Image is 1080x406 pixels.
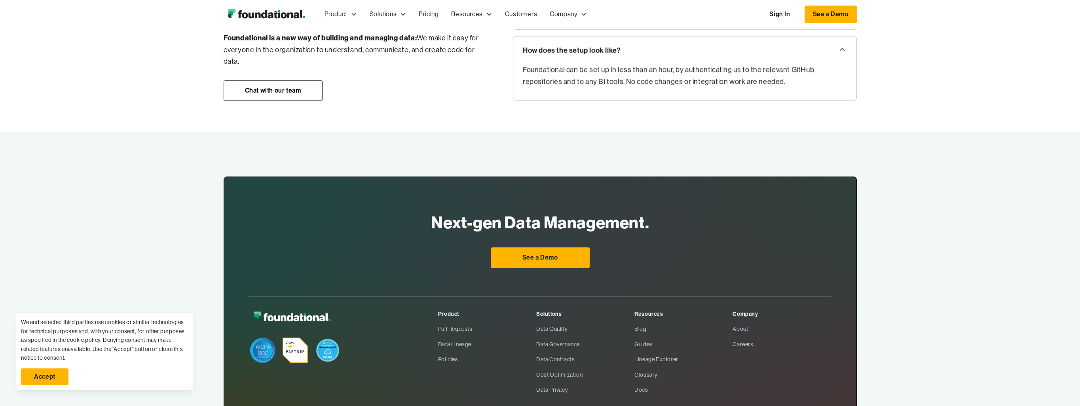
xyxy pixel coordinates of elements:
div: Solutions [370,9,397,19]
a: Pull Requests [438,321,536,336]
h2: Next-gen Data Management. [431,210,649,235]
img: Foundational Logo [224,6,309,22]
a: Lineage Explorer [634,352,733,367]
a: See a Demo [491,247,590,268]
a: See a Demo [805,6,857,23]
div: Resources [451,9,482,19]
a: Data Privacy [536,382,634,397]
div: Solutions [536,309,634,318]
a: Data Contracts [536,352,634,367]
div: Company [733,309,831,318]
div: Company [550,9,577,19]
div: Product [438,309,536,318]
a: Customers [499,1,543,27]
div: Company [543,1,593,27]
a: Data Lineage [438,337,536,352]
a: Careers [733,337,831,352]
div: Product [325,9,347,19]
a: Policies [438,352,536,367]
a: Pricing [412,1,445,27]
div: Product [318,1,363,27]
iframe: Chat Widget [938,315,1080,406]
strong: Foundational is a new way of building and managing data: [224,33,417,42]
p: Foundational can be set up in less than an hour, by authenticating us to the relevant GitHub repo... [523,64,847,87]
a: Cost Optimization [536,367,634,382]
a: Sign In [761,6,798,23]
a: Chat with our team [224,80,323,101]
a: Data Quality [536,321,634,336]
a: Docs [634,382,733,397]
img: SOC Badge [250,338,275,363]
a: Blog [634,321,733,336]
a: home [224,6,309,22]
a: Accept [21,368,68,385]
a: About [733,321,831,336]
div: Solutions [363,1,412,27]
p: We make it easy for everyone in the organization to understand, communicate, and create code for ... [224,32,481,68]
a: Data Governance [536,337,634,352]
div: How does the setup look like? [523,44,621,56]
div: Resources [634,309,733,318]
a: Guides [634,337,733,352]
div: We and selected third parties use cookies or similar technologies for technical purposes and, wit... [21,318,189,362]
a: Glossary [634,367,733,382]
div: Resources [445,1,498,27]
img: Foundational Logo White [249,309,334,325]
